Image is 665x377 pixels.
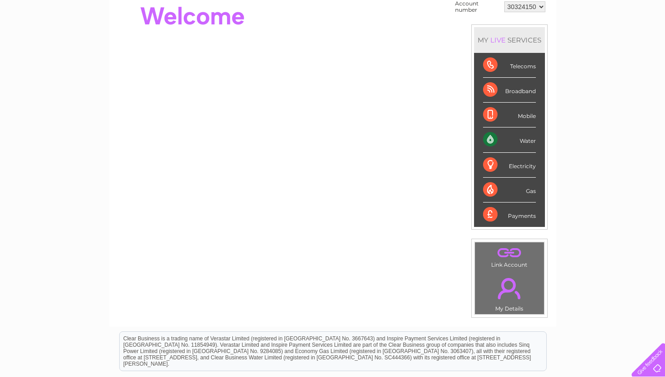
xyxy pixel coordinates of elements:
div: Clear Business is a trading name of Verastar Limited (registered in [GEOGRAPHIC_DATA] No. 3667643... [120,5,546,44]
a: . [477,273,542,304]
a: Contact [605,38,627,45]
div: Electricity [483,153,536,178]
div: Gas [483,178,536,203]
div: LIVE [488,36,507,44]
a: Log out [635,38,656,45]
a: 0333 014 3131 [495,5,557,16]
div: Water [483,127,536,152]
td: Link Account [474,242,544,270]
a: Blog [586,38,600,45]
a: Water [506,38,523,45]
div: MY SERVICES [474,27,545,53]
img: logo.png [23,24,70,51]
div: Telecoms [483,53,536,78]
div: Payments [483,203,536,227]
td: My Details [474,270,544,315]
a: Energy [529,38,549,45]
div: Mobile [483,103,536,127]
a: . [477,245,542,260]
div: Broadband [483,78,536,103]
a: Telecoms [554,38,581,45]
